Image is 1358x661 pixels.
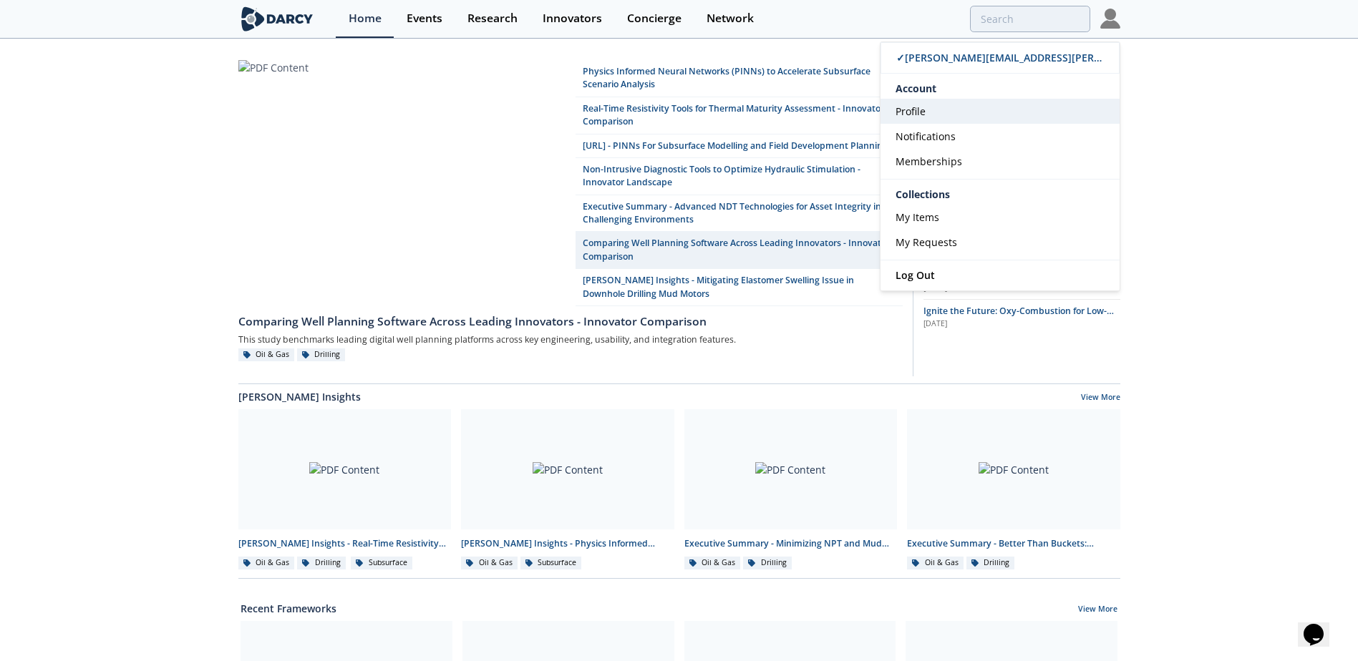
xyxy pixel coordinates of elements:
a: [URL] - PINNs For Subsurface Modelling and Field Development Planning [576,134,903,158]
a: Profile [881,99,1120,124]
div: Oil & Gas [238,348,295,361]
a: Comparing Well Planning Software Across Leading Innovators - Innovator Comparison [238,306,903,330]
div: Subsurface [351,557,412,569]
a: [PERSON_NAME] Insights [238,389,361,404]
a: Comparing Well Planning Software Across Leading Innovators - Innovator Comparison [576,232,903,269]
div: Physics Informed Neural Networks (PINNs) to Accelerate Subsurface Scenario Analysis [583,65,895,92]
a: View More [1081,392,1120,405]
div: Executive Summary - Better Than Buckets: Advancing Hole Cleaning with Automated Cuttings Monitoring [907,537,1120,550]
div: Drilling [966,557,1015,569]
div: Oil & Gas [461,557,518,569]
span: My Requests [896,235,957,249]
div: Network [707,13,754,24]
div: Drilling [297,557,346,569]
a: [PERSON_NAME] Insights - Mitigating Elastomer Swelling Issue in Downhole Drilling Mud Motors [576,269,903,306]
div: Subsurface [520,557,582,569]
div: This study benchmarks leading digital well planning platforms across key engineering, usability, ... [238,330,903,348]
a: PDF Content Executive Summary - Minimizing NPT and Mud Costs with Automated Fluids Intelligence O... [679,409,903,570]
a: PDF Content Executive Summary - Better Than Buckets: Advancing Hole Cleaning with Automated Cutti... [902,409,1125,570]
div: Executive Summary - Minimizing NPT and Mud Costs with Automated Fluids Intelligence [684,537,898,550]
div: Concierge [627,13,682,24]
span: Notifications [896,129,956,143]
div: [DATE] [923,318,1120,330]
img: logo-wide.svg [238,6,316,31]
a: View More [1078,604,1117,617]
a: My Requests [881,230,1120,255]
div: Account [881,74,1120,99]
span: Profile [896,104,926,118]
a: PDF Content [PERSON_NAME] Insights - Real-Time Resistivity Tools for Thermal Maturity Assessment ... [233,409,457,570]
div: Comparing Well Planning Software Across Leading Innovators - Innovator Comparison [238,313,903,330]
a: Ignite the Future: Oxy-Combustion for Low-Carbon Power [DATE] [923,305,1120,329]
input: Advanced Search [970,6,1090,32]
a: PDF Content [PERSON_NAME] Insights - Physics Informed Neural Networks to Accelerate Subsurface Sc... [456,409,679,570]
div: Oil & Gas [907,557,964,569]
a: My Items [881,205,1120,230]
a: Notifications [881,124,1120,149]
a: Memberships [881,149,1120,174]
span: ✓ [PERSON_NAME][EMAIL_ADDRESS][PERSON_NAME][DOMAIN_NAME] [896,51,1235,64]
a: Physics Informed Neural Networks (PINNs) to Accelerate Subsurface Scenario Analysis [576,60,903,97]
a: Executive Summary - Advanced NDT Technologies for Asset Integrity in Challenging Environments [576,195,903,232]
div: Drilling [743,557,792,569]
div: Events [407,13,442,24]
img: Profile [1100,9,1120,29]
span: My Items [896,210,939,224]
a: Log Out [881,260,1120,290]
div: [PERSON_NAME] Insights - Real-Time Resistivity Tools for Thermal Maturity Assessment in Unconvent... [238,537,452,550]
iframe: chat widget [1298,604,1344,647]
a: Recent Frameworks [241,601,336,616]
div: Collections [881,185,1120,205]
div: [PERSON_NAME] Insights - Physics Informed Neural Networks to Accelerate Subsurface Scenario Analysis [461,537,674,550]
a: Non-Intrusive Diagnostic Tools to Optimize Hydraulic Stimulation - Innovator Landscape [576,158,903,195]
div: Home [349,13,382,24]
div: Oil & Gas [238,557,295,569]
div: Innovators [543,13,602,24]
div: Drilling [297,348,346,361]
span: Memberships [896,155,962,168]
span: Log Out [896,268,935,282]
span: Ignite the Future: Oxy-Combustion for Low-Carbon Power [923,305,1114,330]
div: Oil & Gas [684,557,741,569]
a: ✓[PERSON_NAME][EMAIL_ADDRESS][PERSON_NAME][DOMAIN_NAME] [881,42,1120,74]
div: Research [467,13,518,24]
a: Real-Time Resistivity Tools for Thermal Maturity Assessment - Innovator Comparison [576,97,903,134]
